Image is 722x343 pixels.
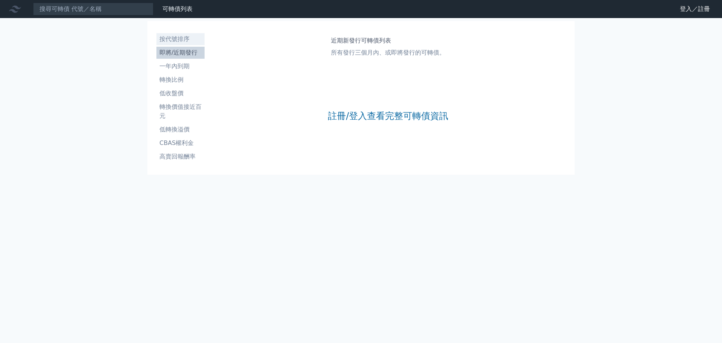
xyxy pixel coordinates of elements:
li: 即將/近期發行 [156,48,205,57]
input: 搜尋可轉債 代號／名稱 [33,3,153,15]
h1: 近期新發行可轉債列表 [331,36,445,45]
p: 所有發行三個月內、或即將發行的可轉債。 [331,48,445,57]
a: 可轉債列表 [162,5,193,12]
a: 登入／註冊 [674,3,716,15]
li: 低轉換溢價 [156,125,205,134]
a: 按代號排序 [156,33,205,45]
li: 高賣回報酬率 [156,152,205,161]
a: 轉換比例 [156,74,205,86]
li: 轉換比例 [156,75,205,84]
a: 低轉換溢價 [156,123,205,136]
li: 一年內到期 [156,62,205,71]
li: 轉換價值接近百元 [156,102,205,120]
a: 註冊/登入查看完整可轉債資訊 [328,110,448,122]
a: 一年內到期 [156,60,205,72]
a: 轉換價值接近百元 [156,101,205,122]
a: 低收盤價 [156,87,205,99]
a: 高賣回報酬率 [156,151,205,163]
a: 即將/近期發行 [156,47,205,59]
a: CBAS權利金 [156,137,205,149]
li: 低收盤價 [156,89,205,98]
li: CBAS權利金 [156,139,205,148]
li: 按代號排序 [156,35,205,44]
